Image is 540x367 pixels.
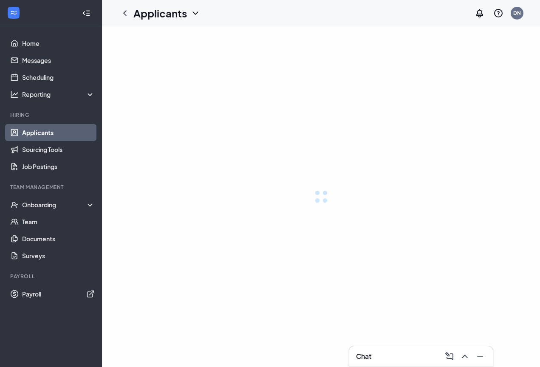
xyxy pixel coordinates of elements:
[190,8,201,18] svg: ChevronDown
[457,350,471,363] button: ChevronUp
[22,213,95,230] a: Team
[133,6,187,20] h1: Applicants
[22,247,95,264] a: Surveys
[22,141,95,158] a: Sourcing Tools
[10,200,19,209] svg: UserCheck
[9,8,18,17] svg: WorkstreamLogo
[22,285,95,302] a: PayrollExternalLink
[10,90,19,99] svg: Analysis
[22,35,95,52] a: Home
[82,9,90,17] svg: Collapse
[120,8,130,18] svg: ChevronLeft
[10,273,93,280] div: Payroll
[10,111,93,119] div: Hiring
[22,69,95,86] a: Scheduling
[22,158,95,175] a: Job Postings
[22,230,95,247] a: Documents
[10,183,93,191] div: Team Management
[513,9,521,17] div: DN
[22,200,95,209] div: Onboarding
[475,351,485,361] svg: Minimize
[22,124,95,141] a: Applicants
[493,8,503,18] svg: QuestionInfo
[460,351,470,361] svg: ChevronUp
[444,351,455,361] svg: ComposeMessage
[472,350,486,363] button: Minimize
[356,352,371,361] h3: Chat
[22,90,95,99] div: Reporting
[475,8,485,18] svg: Notifications
[442,350,455,363] button: ComposeMessage
[22,52,95,69] a: Messages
